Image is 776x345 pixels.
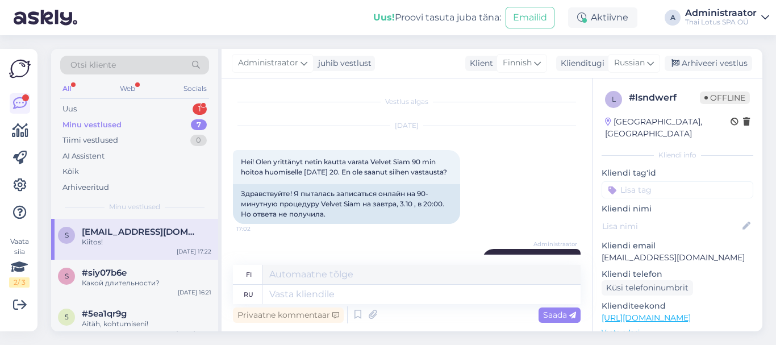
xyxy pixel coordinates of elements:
span: satu.pohjonen1@elisanet.fi [82,227,200,237]
div: fi [246,265,252,284]
span: Hei! Olen yrittänyt netin kautta varata Velvet Siam 90 min hoitoa huomiselle [DATE] 20. En ole sa... [241,157,447,176]
div: Minu vestlused [62,119,122,131]
div: All [60,81,73,96]
div: 1 [193,103,207,115]
div: [DATE] [233,120,581,131]
input: Lisa nimi [602,220,740,232]
span: 17:02 [236,225,279,233]
p: Vaata edasi ... [602,327,753,338]
div: # lsndwerf [629,91,700,105]
div: Administraator [685,9,757,18]
div: [DATE] 16:21 [178,288,211,297]
span: Offline [700,92,750,104]
span: Administraator [238,57,298,69]
div: Klienditugi [556,57,604,69]
p: Klienditeekond [602,300,753,312]
div: [DATE] 17:22 [177,247,211,256]
span: Russian [614,57,645,69]
div: Kliendi info [602,150,753,160]
p: Kliendi tag'id [602,167,753,179]
div: Uus [62,103,77,115]
span: Otsi kliente [70,59,116,71]
div: juhib vestlust [314,57,372,69]
div: Socials [181,81,209,96]
div: Какой длительности? [82,278,211,288]
b: Uus! [373,12,395,23]
div: A [665,10,681,26]
div: Arhiveeri vestlus [665,56,752,71]
div: [GEOGRAPHIC_DATA], [GEOGRAPHIC_DATA] [605,116,731,140]
span: Administraator [533,240,577,248]
div: Aktiivne [568,7,637,28]
div: AI Assistent [62,151,105,162]
div: Kõik [62,166,79,177]
span: l [612,95,616,103]
div: Thai Lotus SPA OÜ [685,18,757,27]
span: s [65,272,69,280]
div: Aitäh, kohtumiseni! [82,319,211,329]
p: Kliendi nimi [602,203,753,215]
div: 0 [190,135,207,146]
div: 2 / 3 [9,277,30,288]
div: Arhiveeritud [62,182,109,193]
a: [URL][DOMAIN_NAME] [602,313,691,323]
span: #siy07b6e [82,268,127,278]
img: Askly Logo [9,58,31,80]
p: Kliendi email [602,240,753,252]
div: ru [244,285,253,304]
div: Tiimi vestlused [62,135,118,146]
div: Privaatne kommentaar [233,307,344,323]
span: Minu vestlused [109,202,160,212]
span: Saada [543,310,576,320]
button: Emailid [506,7,554,28]
a: AdministraatorThai Lotus SPA OÜ [685,9,769,27]
div: 7 [191,119,207,131]
div: Vestlus algas [233,97,581,107]
span: s [65,231,69,239]
span: Finnish [503,57,532,69]
span: #5ea1qr9g [82,309,127,319]
input: Lisa tag [602,181,753,198]
div: Vaata siia [9,236,30,288]
div: Web [118,81,137,96]
p: Kliendi telefon [602,268,753,280]
div: Klient [465,57,493,69]
div: Proovi tasuta juba täna: [373,11,501,24]
div: Kiitos! [82,237,211,247]
div: Здравствуйте! Я пыталась записаться онлайн на 90-минутную процедуру Velvet Siam на завтра, 3.10 ,... [233,184,460,224]
span: 5 [65,313,69,321]
div: Küsi telefoninumbrit [602,280,693,296]
div: [DATE] 16:08 [176,329,211,338]
p: [EMAIL_ADDRESS][DOMAIN_NAME] [602,252,753,264]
